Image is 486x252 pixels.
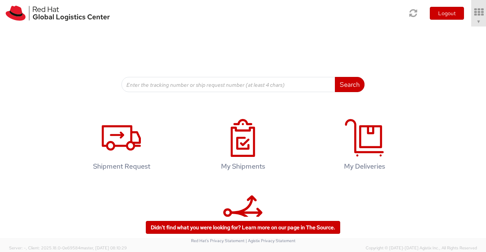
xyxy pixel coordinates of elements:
[80,245,127,250] span: master, [DATE] 08:10:29
[194,163,292,170] h4: My Shipments
[246,238,295,243] a: | Agistix Privacy Statement
[146,221,340,234] a: Didn't find what you were looking for? Learn more on our page in The Source.
[366,245,477,251] span: Copyright © [DATE]-[DATE] Agistix Inc., All Rights Reserved
[6,6,110,21] img: rh-logistics-00dfa346123c4ec078e1.svg
[65,111,178,182] a: Shipment Request
[477,19,481,25] span: ▼
[316,163,413,170] h4: My Deliveries
[186,111,300,182] a: My Shipments
[430,7,464,20] button: Logout
[9,245,27,250] span: Server: -
[191,238,245,243] a: Red Hat's Privacy Statement
[335,77,364,92] button: Search
[121,77,335,92] input: Enter the tracking number or ship request number (at least 4 chars)
[26,245,27,250] span: ,
[308,111,421,182] a: My Deliveries
[28,245,127,250] span: Client: 2025.18.0-0e69584
[73,163,170,170] h4: Shipment Request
